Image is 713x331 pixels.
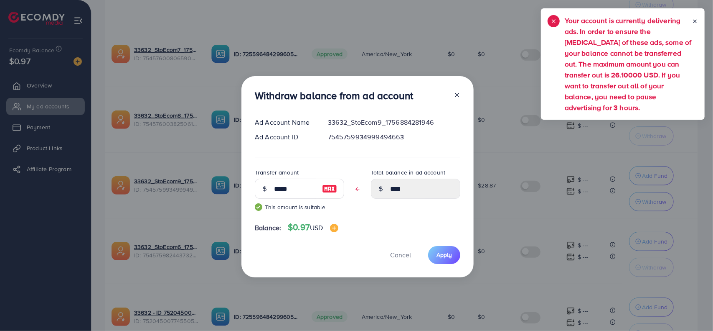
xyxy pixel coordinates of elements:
[428,246,460,264] button: Apply
[371,168,445,177] label: Total balance in ad account
[380,246,421,264] button: Cancel
[310,223,323,232] span: USD
[321,132,467,142] div: 7545759934999494663
[436,251,452,259] span: Apply
[288,222,338,233] h4: $0.97
[565,15,692,113] h5: Your account is currently delivering ads. In order to ensure the [MEDICAL_DATA] of these ads, som...
[255,203,262,211] img: guide
[248,118,321,127] div: Ad Account Name
[248,132,321,142] div: Ad Account ID
[255,90,413,102] h3: Withdraw balance from ad account
[255,168,299,177] label: Transfer amount
[330,224,338,232] img: image
[390,250,411,259] span: Cancel
[677,293,707,325] iframe: Chat
[321,118,467,127] div: 33632_StoEcom9_1756884281946
[255,203,344,211] small: This amount is suitable
[322,184,337,194] img: image
[255,223,281,233] span: Balance:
